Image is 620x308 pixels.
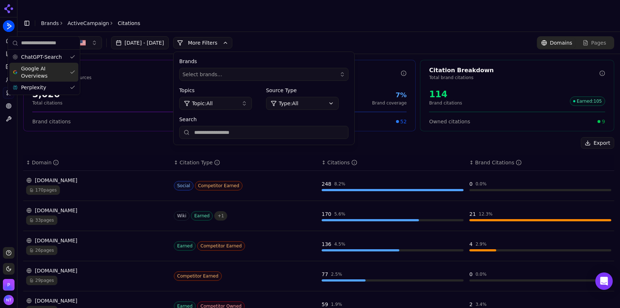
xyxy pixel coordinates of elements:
[469,210,476,218] div: 21
[8,50,80,95] div: Suggestions
[174,241,196,251] span: Earned
[479,211,493,217] div: 12.3 %
[279,100,298,107] span: Type: All
[429,100,462,106] p: Brand citations
[174,181,193,190] span: Social
[179,58,348,65] label: Brands
[466,155,614,171] th: brandCitationCount
[32,159,59,166] div: Domain
[26,276,57,285] span: 29 pages
[174,271,222,281] span: Competitor Earned
[197,241,245,251] span: Competitor Earned
[26,159,168,166] div: ↕Domain
[179,116,348,123] label: Search
[4,295,14,305] button: Open user button
[327,159,357,166] div: Citations
[111,36,169,49] button: [DATE] - [DATE]
[476,241,487,247] div: 2.9 %
[429,66,599,75] div: Citation Breakdown
[118,20,140,27] span: Citations
[173,37,232,49] button: More Filters
[476,181,487,187] div: 0.0 %
[322,210,331,218] div: 170
[3,279,15,291] button: Open organization switcher
[469,241,473,248] div: 4
[322,241,331,248] div: 136
[32,100,62,106] p: Total citations
[180,159,220,166] div: Citation Type
[334,181,346,187] div: 8.2 %
[183,71,222,78] span: Select brands...
[469,159,611,166] div: ↕Brand Citations
[21,65,67,79] span: Google AI Overviews
[334,211,346,217] div: 5.6 %
[266,87,348,94] label: Source Type
[319,155,466,171] th: totalCitationCount
[191,211,213,221] span: Earned
[372,90,407,100] div: 7%
[429,118,470,125] span: Owned citations
[602,118,605,125] span: 9
[21,84,46,91] span: Perplexity
[595,272,613,290] div: Open Intercom Messenger
[26,237,168,244] div: [DOMAIN_NAME]
[32,118,71,125] span: Brand citations
[41,20,59,26] a: Brands
[26,215,57,225] span: 33 pages
[322,180,331,188] div: 248
[476,271,487,277] div: 0.0 %
[26,207,168,214] div: [DOMAIN_NAME]
[475,159,522,166] div: Brand Citations
[469,180,473,188] div: 0
[372,100,407,106] p: Brand coverage
[591,39,606,46] span: Pages
[32,75,203,81] p: Citations across all sources
[26,297,168,304] div: [DOMAIN_NAME]
[469,301,473,308] div: 2
[195,181,243,190] span: Competitor Earned
[78,39,86,46] img: US
[331,271,342,277] div: 2.5 %
[171,155,319,171] th: citationTypes
[266,97,339,110] button: Type:All
[476,301,487,307] div: 3.4 %
[3,20,15,32] button: Current brand: ActiveCampaign
[174,159,316,166] div: ↕Citation Type
[429,89,462,100] div: 114
[429,75,599,81] p: Total brand citations
[174,211,189,221] span: Wiki
[68,20,109,27] a: ActiveCampaign
[26,177,168,184] div: [DOMAIN_NAME]
[32,66,203,75] div: Total Citations
[322,159,464,166] div: ↕Citations
[214,211,227,221] span: + 1
[179,87,262,94] label: Topics
[469,271,473,278] div: 0
[192,100,213,107] span: Topic: All
[581,137,614,149] button: Export
[3,279,15,291] img: Perrill
[322,301,328,308] div: 59
[23,155,171,171] th: domain
[550,39,572,46] span: Domains
[41,20,140,27] nav: breadcrumb
[570,96,605,106] span: Earned : 105
[21,53,62,61] span: ChatGPT-Search
[331,301,342,307] div: 1.9 %
[3,20,15,32] img: ActiveCampaign
[26,246,57,255] span: 26 pages
[334,241,346,247] div: 4.5 %
[26,267,168,274] div: [DOMAIN_NAME]
[26,185,60,195] span: 170 pages
[4,295,14,305] img: Nate Tower
[322,271,328,278] div: 77
[400,118,407,125] span: 52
